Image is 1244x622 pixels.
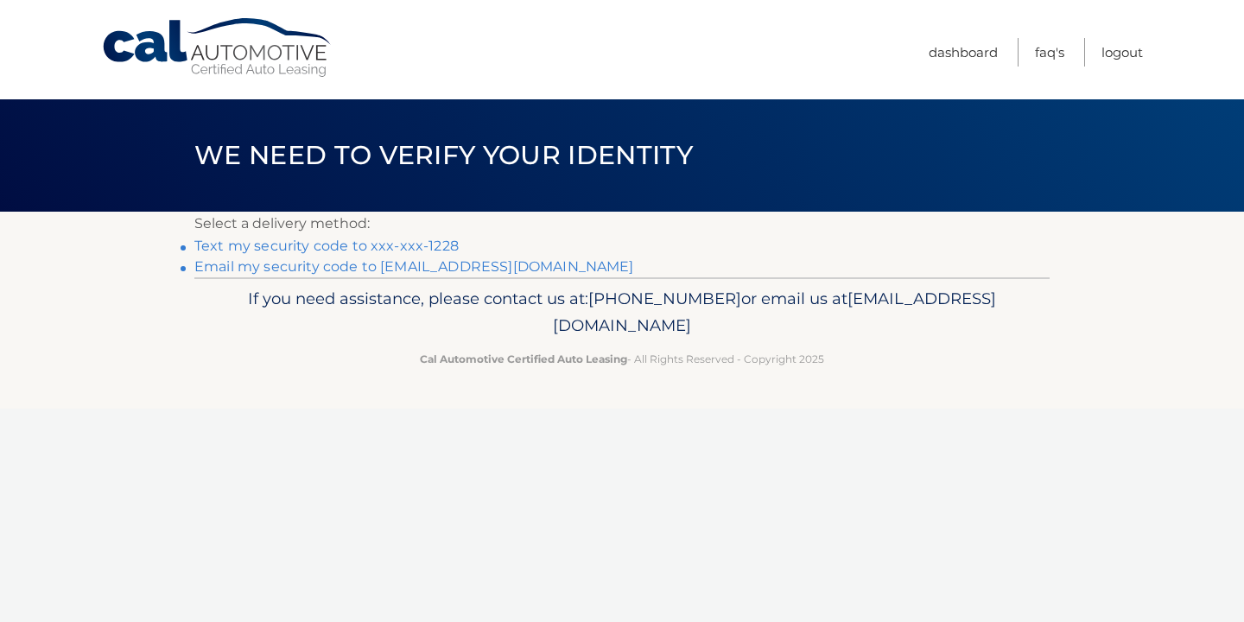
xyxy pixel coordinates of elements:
[101,17,334,79] a: Cal Automotive
[1101,38,1143,67] a: Logout
[194,139,693,171] span: We need to verify your identity
[420,352,627,365] strong: Cal Automotive Certified Auto Leasing
[206,350,1038,368] p: - All Rights Reserved - Copyright 2025
[588,289,741,308] span: [PHONE_NUMBER]
[194,258,634,275] a: Email my security code to [EMAIL_ADDRESS][DOMAIN_NAME]
[194,212,1050,236] p: Select a delivery method:
[929,38,998,67] a: Dashboard
[206,285,1038,340] p: If you need assistance, please contact us at: or email us at
[194,238,459,254] a: Text my security code to xxx-xxx-1228
[1035,38,1064,67] a: FAQ's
